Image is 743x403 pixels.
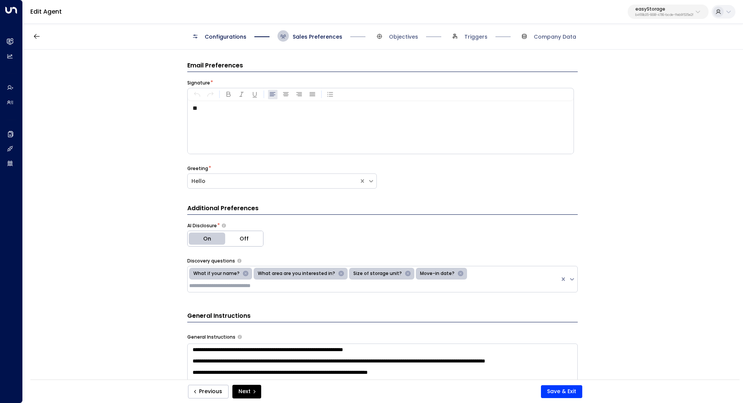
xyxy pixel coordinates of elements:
[187,165,208,172] label: Greeting
[351,269,403,278] div: Size of storage unit?
[635,7,693,11] p: easyStorage
[187,80,210,86] label: Signature
[389,33,418,41] span: Objectives
[193,90,202,99] button: Undo
[418,269,456,278] div: Move-in date?
[187,334,235,341] label: General Instructions
[187,204,578,215] h3: Additional Preferences
[30,7,62,16] a: Edit Agent
[187,231,263,247] div: Platform
[534,33,576,41] span: Company Data
[403,269,413,278] div: Remove Size of storage unit?
[191,177,355,185] div: Hello
[635,14,693,17] p: b4f09b35-6698-4786-bcde-ffeb9f535e2f
[191,269,241,278] div: What if your name?
[206,90,215,99] button: Redo
[241,269,251,278] div: Remove What if your name?
[188,385,229,398] button: Previous
[222,223,226,228] button: Choose whether the agent should proactively disclose its AI nature in communications or only reve...
[464,33,487,41] span: Triggers
[187,258,235,264] label: Discovery questions
[456,269,466,278] div: Remove Move-in date?
[628,5,709,19] button: easyStorageb4f09b35-6698-4786-bcde-ffeb9f535e2f
[205,33,246,41] span: Configurations
[187,222,217,229] label: AI Disclosure
[232,385,261,398] button: Next
[256,269,336,278] div: What area are you interested in?
[225,231,263,246] button: Off
[188,231,226,246] button: On
[541,385,582,398] button: Save & Exit
[237,259,241,263] button: Select the types of questions the agent should use to engage leads in initial emails. These help ...
[187,311,578,322] h3: General Instructions
[293,33,342,41] span: Sales Preferences
[238,335,242,339] button: Provide any specific instructions you want the agent to follow when responding to leads. This app...
[187,61,578,72] h3: Email Preferences
[336,269,346,278] div: Remove What area are you interested in?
